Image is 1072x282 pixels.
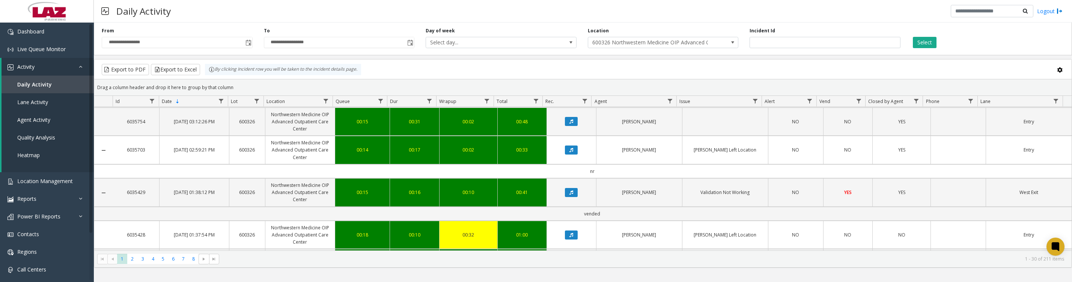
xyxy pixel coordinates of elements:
[913,37,936,48] button: Select
[209,254,219,264] span: Go to the last page
[8,232,14,238] img: 'icon'
[601,146,678,153] a: [PERSON_NAME]
[17,152,40,159] span: Heatmap
[773,118,819,125] a: NO
[844,118,851,125] span: NO
[8,214,14,220] img: 'icon'
[426,37,546,48] span: Select day...
[2,76,94,93] a: Daily Activity
[17,266,46,273] span: Call Centers
[17,134,55,141] span: Quality Analysis
[8,196,14,202] img: 'icon'
[116,98,120,105] span: Id
[340,231,385,238] a: 00:18
[113,2,175,20] h3: Daily Activity
[205,64,361,75] div: By clicking Incident row you will be taken to the incident details page.
[679,98,690,105] span: Issue
[2,58,94,76] a: Activity
[211,256,217,262] span: Go to the last page
[394,118,435,125] div: 00:31
[175,99,181,105] span: Sortable
[750,27,775,34] label: Incident Id
[127,254,137,264] span: Page 2
[113,207,1072,221] td: vended
[224,256,1064,262] kendo-pager-info: 1 - 30 of 211 items
[148,254,158,264] span: Page 4
[687,231,763,238] a: [PERSON_NAME] Left Location
[444,118,493,125] div: 00:02
[426,27,455,34] label: Day of week
[17,177,73,185] span: Location Management
[8,47,14,53] img: 'icon'
[113,164,1072,178] td: nr
[601,118,678,125] a: [PERSON_NAME]
[252,96,262,106] a: Lot Filter Menu
[497,98,507,105] span: Total
[980,98,991,105] span: Lane
[188,254,199,264] span: Page 8
[588,27,609,34] label: Location
[234,231,260,238] a: 600326
[1051,96,1061,106] a: Lane Filter Menu
[877,118,926,125] a: YES
[444,231,493,238] a: 00:32
[424,96,434,106] a: Dur Filter Menu
[138,254,148,264] span: Page 3
[898,147,905,153] span: YES
[502,189,542,196] a: 00:41
[502,118,542,125] a: 00:48
[117,231,155,238] a: 6035428
[164,118,224,125] a: [DATE] 03:12:26 PM
[270,224,330,246] a: Northwestern Medicine OIP Advanced Outpatient Care Center
[340,146,385,153] a: 00:14
[844,232,851,238] span: NO
[234,189,260,196] a: 600326
[991,146,1067,153] a: Entry
[164,146,224,153] a: [DATE] 02:59:21 PM
[164,231,224,238] a: [DATE] 01:37:54 PM
[805,96,815,106] a: Alert Filter Menu
[750,96,760,106] a: Issue Filter Menu
[394,189,435,196] div: 00:16
[201,256,207,262] span: Go to the next page
[773,231,819,238] a: NO
[117,146,155,153] a: 6035703
[231,98,238,105] span: Lot
[234,146,260,153] a: 600326
[482,96,492,106] a: Wrapup Filter Menu
[877,231,926,238] a: NO
[264,27,270,34] label: To
[340,189,385,196] a: 00:15
[102,27,114,34] label: From
[394,146,435,153] a: 00:17
[844,147,851,153] span: NO
[444,189,493,196] div: 00:10
[2,93,94,111] a: Lane Activity
[898,232,905,238] span: NO
[270,182,330,203] a: Northwestern Medicine OIP Advanced Outpatient Care Center
[8,179,14,185] img: 'icon'
[819,98,830,105] span: Vend
[178,254,188,264] span: Page 7
[687,146,763,153] a: [PERSON_NAME] Left Location
[2,111,94,129] a: Agent Activity
[101,2,109,20] img: pageIcon
[340,118,385,125] a: 00:15
[17,195,36,202] span: Reports
[828,231,868,238] a: NO
[394,231,435,238] a: 00:10
[991,189,1067,196] a: West Exit
[545,98,554,105] span: Rec.
[444,146,493,153] a: 00:02
[151,64,200,75] button: Export to Excel
[8,29,14,35] img: 'icon'
[17,213,60,220] span: Power BI Reports
[270,139,330,161] a: Northwestern Medicine OIP Advanced Outpatient Care Center
[966,96,976,106] a: Phone Filter Menu
[531,96,541,106] a: Total Filter Menu
[2,146,94,164] a: Heatmap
